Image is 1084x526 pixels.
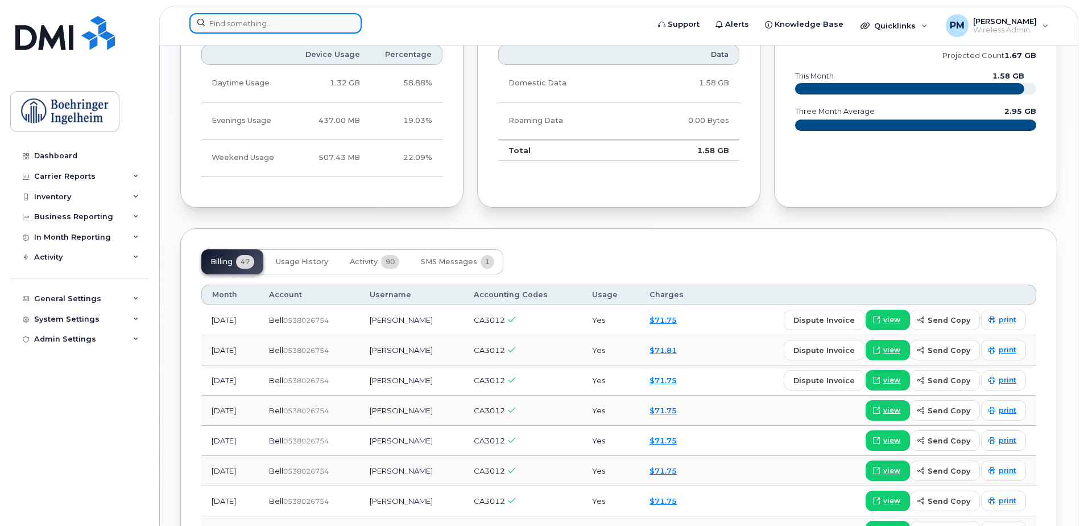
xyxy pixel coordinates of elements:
[795,72,834,80] text: this month
[259,285,359,305] th: Account
[883,405,900,416] span: view
[269,315,283,324] span: Bell
[928,345,970,356] span: send copy
[201,102,442,139] tr: Weekdays from 6:00pm to 8:00am
[784,310,864,330] button: dispute invoice
[650,13,708,36] a: Support
[668,19,700,30] span: Support
[649,496,677,506] a: $71.75
[634,44,739,65] th: Data
[201,426,259,456] td: [DATE]
[639,285,708,305] th: Charges
[269,346,283,355] span: Bell
[269,466,283,475] span: Bell
[950,19,965,32] span: PM
[784,370,864,391] button: dispute invoice
[981,370,1026,391] a: print
[582,456,639,486] td: Yes
[910,430,980,451] button: send copy
[269,376,283,385] span: Bell
[981,461,1026,481] a: print
[201,456,259,486] td: [DATE]
[359,426,464,456] td: [PERSON_NAME]
[866,340,910,360] a: view
[359,335,464,365] td: [PERSON_NAME]
[474,346,505,355] span: CA3012
[201,65,290,102] td: Daytime Usage
[942,51,1036,60] text: projected count
[793,375,855,386] span: dispute invoice
[981,340,1026,360] a: print
[269,406,283,415] span: Bell
[474,436,505,445] span: CA3012
[973,17,1037,26] span: [PERSON_NAME]
[649,315,677,324] a: $71.75
[853,14,936,37] div: Quicklinks
[928,435,970,446] span: send copy
[359,396,464,426] td: [PERSON_NAME]
[1004,107,1036,116] text: 2.95 GB
[866,370,910,391] a: view
[474,376,505,385] span: CA3012
[283,316,329,324] span: 0538026754
[649,406,677,415] a: $71.75
[201,486,259,516] td: [DATE]
[474,466,505,475] span: CA3012
[474,496,505,506] span: CA3012
[883,345,900,355] span: view
[883,466,900,476] span: view
[928,375,970,386] span: send copy
[582,365,639,396] td: Yes
[999,496,1016,506] span: print
[201,139,442,176] tr: Friday from 6:00pm to Monday 8:00am
[649,346,677,355] a: $71.81
[910,400,980,421] button: send copy
[269,496,283,506] span: Bell
[582,305,639,335] td: Yes
[999,375,1016,385] span: print
[883,315,900,325] span: view
[370,102,442,139] td: 19.03%
[708,13,757,36] a: Alerts
[883,435,900,446] span: view
[498,102,634,139] td: Roaming Data
[582,335,639,365] td: Yes
[874,21,916,30] span: Quicklinks
[793,315,855,326] span: dispute invoice
[649,466,677,475] a: $71.75
[910,461,980,481] button: send copy
[283,346,329,355] span: 0538026754
[866,461,910,481] a: view
[370,65,442,102] td: 58.88%
[928,405,970,416] span: send copy
[481,255,494,269] span: 1
[910,340,980,360] button: send copy
[201,139,290,176] td: Weekend Usage
[883,375,900,385] span: view
[999,315,1016,325] span: print
[201,305,259,335] td: [DATE]
[784,340,864,360] button: dispute invoice
[201,365,259,396] td: [DATE]
[866,400,910,421] a: view
[928,315,970,326] span: send copy
[290,44,370,65] th: Device Usage
[359,486,464,516] td: [PERSON_NAME]
[464,285,582,305] th: Accounting Codes
[795,107,875,116] text: three month average
[201,285,259,305] th: Month
[649,436,677,445] a: $71.75
[370,44,442,65] th: Percentage
[283,406,329,415] span: 0538026754
[269,436,283,445] span: Bell
[928,496,970,507] span: send copy
[649,376,677,385] a: $71.75
[582,426,639,456] td: Yes
[866,430,910,451] a: view
[634,139,739,161] td: 1.58 GB
[981,400,1026,421] a: print
[290,102,370,139] td: 437.00 MB
[938,14,1057,37] div: Priyanka Modhvadiya
[359,365,464,396] td: [PERSON_NAME]
[290,139,370,176] td: 507.43 MB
